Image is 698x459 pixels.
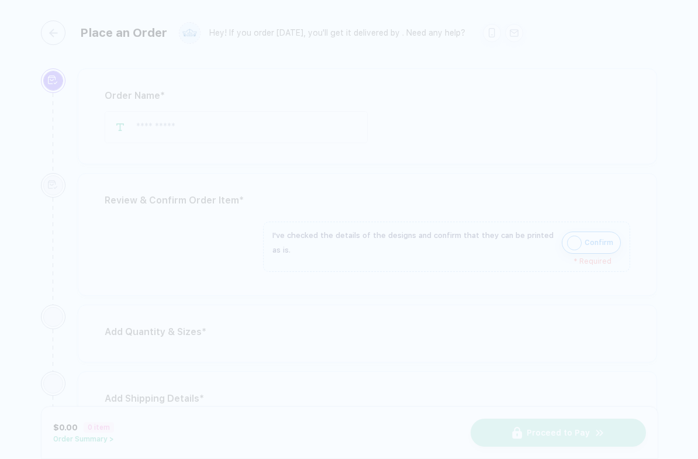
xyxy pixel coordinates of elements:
[84,422,114,433] span: 0 item
[105,87,630,105] div: Order Name
[105,191,630,210] div: Review & Confirm Order Item
[272,257,611,265] div: * Required
[53,435,114,443] button: Order Summary >
[562,232,621,254] button: iconConfirm
[80,26,167,40] div: Place an Order
[105,323,630,341] div: Add Quantity & Sizes
[105,389,630,408] div: Add Shipping Details
[179,23,200,43] img: user profile
[272,228,556,257] div: I've checked the details of the designs and confirm that they can be printed as is.
[585,233,613,252] span: Confirm
[53,423,78,432] span: $0.00
[209,28,465,38] div: Hey! If you order [DATE], you'll get it delivered by . Need any help?
[567,236,582,250] img: icon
